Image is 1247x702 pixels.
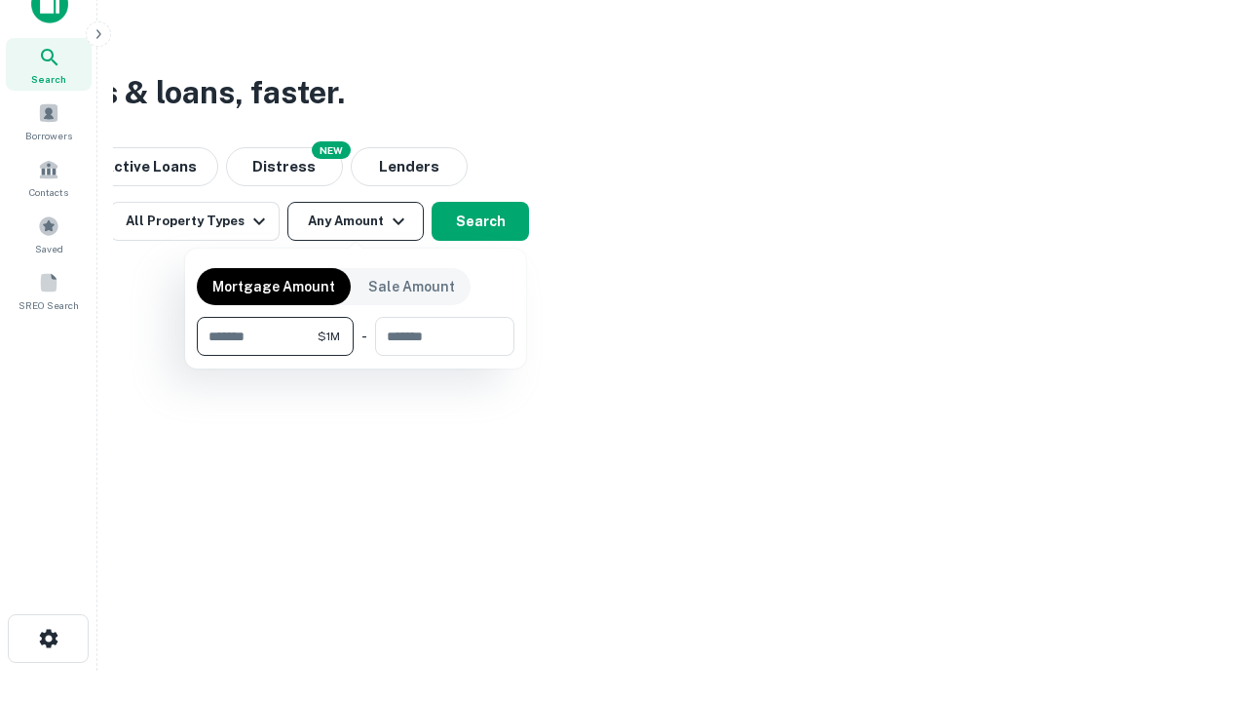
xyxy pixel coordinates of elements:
p: Sale Amount [368,276,455,297]
div: - [361,317,367,356]
span: $1M [318,328,340,345]
iframe: Chat Widget [1150,546,1247,640]
p: Mortgage Amount [212,276,335,297]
